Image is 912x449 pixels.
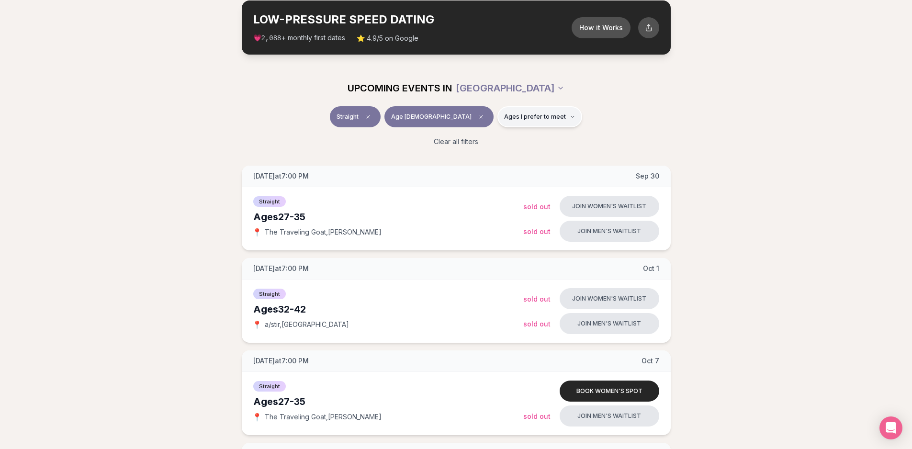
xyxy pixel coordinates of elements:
[642,356,659,366] span: Oct 7
[636,171,659,181] span: Sep 30
[560,288,659,309] button: Join women's waitlist
[253,171,309,181] span: [DATE] at 7:00 PM
[560,313,659,334] button: Join men's waitlist
[523,320,551,328] span: Sold Out
[504,113,566,121] span: Ages I prefer to meet
[643,264,659,273] span: Oct 1
[357,34,418,43] span: ⭐ 4.9/5 on Google
[253,381,286,392] span: Straight
[253,413,261,421] span: 📍
[391,113,472,121] span: Age [DEMOGRAPHIC_DATA]
[475,111,487,123] span: Clear age
[428,131,484,152] button: Clear all filters
[253,321,261,328] span: 📍
[560,381,659,402] button: Book women's spot
[253,12,572,27] h2: LOW-PRESSURE SPEED DATING
[253,264,309,273] span: [DATE] at 7:00 PM
[337,113,359,121] span: Straight
[384,106,494,127] button: Age [DEMOGRAPHIC_DATA]Clear age
[265,227,382,237] span: The Traveling Goat , [PERSON_NAME]
[572,17,631,38] button: How it Works
[253,210,523,224] div: Ages 27-35
[330,106,381,127] button: StraightClear event type filter
[560,196,659,217] button: Join women's waitlist
[456,78,564,99] button: [GEOGRAPHIC_DATA]
[261,34,281,42] span: 2,088
[348,81,452,95] span: UPCOMING EVENTS IN
[523,412,551,420] span: Sold Out
[253,356,309,366] span: [DATE] at 7:00 PM
[265,412,382,422] span: The Traveling Goat , [PERSON_NAME]
[265,320,349,329] span: a/stir , [GEOGRAPHIC_DATA]
[253,228,261,236] span: 📍
[253,196,286,207] span: Straight
[879,416,902,439] div: Open Intercom Messenger
[253,289,286,299] span: Straight
[560,221,659,242] button: Join men's waitlist
[253,303,523,316] div: Ages 32-42
[523,295,551,303] span: Sold Out
[523,202,551,211] span: Sold Out
[560,405,659,427] button: Join men's waitlist
[253,33,345,43] span: 💗 + monthly first dates
[497,106,582,127] button: Ages I prefer to meet
[362,111,374,123] span: Clear event type filter
[253,395,523,408] div: Ages 27-35
[523,227,551,236] span: Sold Out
